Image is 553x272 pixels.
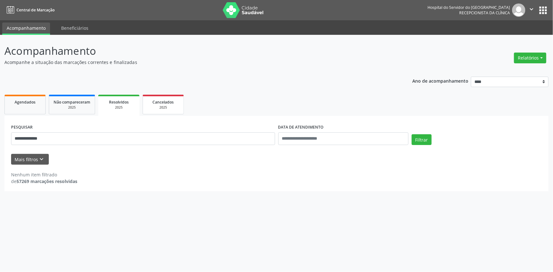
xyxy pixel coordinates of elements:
span: Não compareceram [54,99,90,105]
a: Beneficiários [57,22,93,34]
button: apps [537,5,549,16]
div: Hospital do Servidor do [GEOGRAPHIC_DATA] [428,5,510,10]
label: DATA DE ATENDIMENTO [278,123,324,132]
i: keyboard_arrow_down [38,156,45,163]
a: Acompanhamento [2,22,50,35]
span: Recepcionista da clínica [459,10,510,16]
p: Acompanhamento [4,43,385,59]
button:  [525,3,537,17]
span: Resolvidos [109,99,129,105]
div: 2025 [103,105,135,110]
div: Nenhum item filtrado [11,171,77,178]
p: Ano de acompanhamento [413,77,469,85]
button: Mais filtroskeyboard_arrow_down [11,154,49,165]
label: PESQUISAR [11,123,33,132]
a: Central de Marcação [4,5,55,15]
div: de [11,178,77,185]
i:  [528,6,535,13]
button: Filtrar [412,134,432,145]
span: Central de Marcação [16,7,55,13]
div: 2025 [54,105,90,110]
span: Cancelados [153,99,174,105]
button: Relatórios [514,53,546,63]
strong: 57269 marcações resolvidas [16,178,77,184]
img: img [512,3,525,17]
span: Agendados [15,99,35,105]
div: 2025 [147,105,179,110]
p: Acompanhe a situação das marcações correntes e finalizadas [4,59,385,66]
